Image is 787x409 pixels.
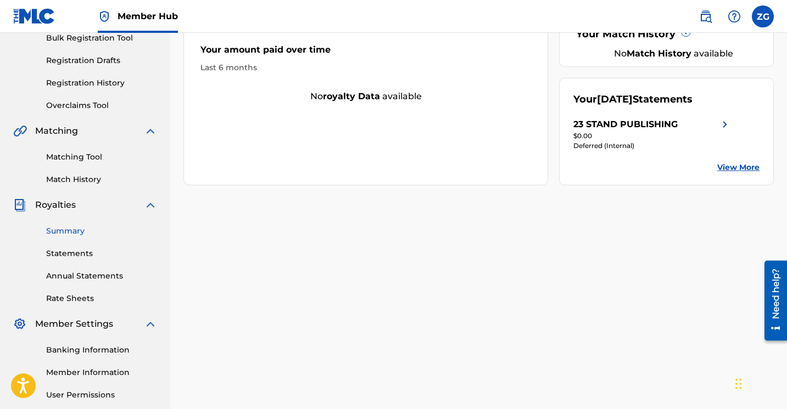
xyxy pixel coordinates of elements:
img: expand [144,198,157,212]
img: expand [144,317,157,331]
iframe: Chat Widget [732,356,787,409]
div: Last 6 months [200,62,531,73]
img: MLC Logo [13,8,55,24]
a: View More [717,162,760,173]
iframe: Resource Center [756,256,787,344]
a: Statements [46,248,157,259]
img: right chevron icon [718,118,732,131]
img: Matching [13,124,27,138]
img: search [699,10,712,23]
a: Matching Tool [46,151,157,163]
a: Match History [46,174,157,185]
a: Registration Drafts [46,55,157,66]
a: Annual Statements [46,270,157,282]
span: Matching [35,124,78,138]
span: Member Hub [118,10,178,22]
a: Summary [46,225,157,237]
div: No available [184,90,548,103]
strong: Match History [627,48,691,59]
a: Rate Sheets [46,293,157,304]
div: Drag [735,367,742,400]
span: ? [682,27,690,36]
span: [DATE] [597,93,633,105]
a: Overclaims Tool [46,100,157,111]
div: Help [723,5,745,27]
span: Royalties [35,198,76,212]
a: Public Search [695,5,717,27]
div: 23 STAND PUBLISHING [573,118,678,131]
a: User Permissions [46,389,157,401]
div: Your Statements [573,92,693,107]
a: Member Information [46,367,157,378]
div: $0.00 [573,131,732,141]
div: Your Match History [573,27,760,42]
div: No available [587,47,760,60]
strong: royalty data [323,91,380,101]
span: Member Settings [35,317,113,331]
img: help [728,10,741,23]
img: Top Rightsholder [98,10,111,23]
a: Registration History [46,77,157,89]
a: Bulk Registration Tool [46,32,157,44]
img: expand [144,124,157,138]
div: User Menu [752,5,774,27]
div: Your amount paid over time [200,43,531,62]
img: Member Settings [13,317,26,331]
div: Deferred (Internal) [573,141,732,151]
a: 23 STAND PUBLISHINGright chevron icon$0.00Deferred (Internal) [573,118,732,151]
img: Royalties [13,198,26,212]
a: Banking Information [46,344,157,356]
